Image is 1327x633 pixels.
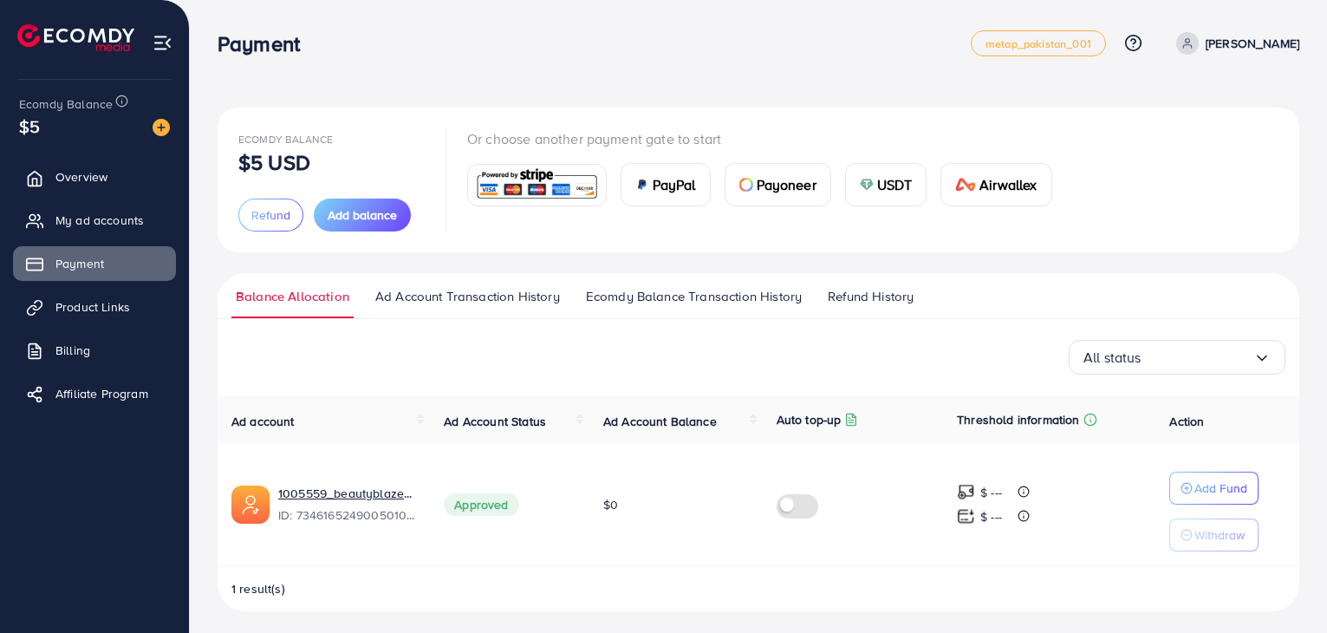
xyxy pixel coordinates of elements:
[238,199,303,232] button: Refund
[940,163,1051,206] a: cardAirwallex
[153,33,172,53] img: menu
[17,24,134,51] img: logo
[55,255,104,272] span: Payment
[957,483,975,501] img: top-up amount
[13,160,176,194] a: Overview
[635,178,649,192] img: card
[980,482,1002,503] p: $ ---
[1206,33,1299,54] p: [PERSON_NAME]
[957,409,1079,430] p: Threshold information
[955,178,976,192] img: card
[218,31,314,56] h3: Payment
[55,168,107,186] span: Overview
[467,164,607,206] a: card
[739,178,753,192] img: card
[19,95,113,113] span: Ecomdy Balance
[238,132,333,147] span: Ecomdy Balance
[444,413,546,430] span: Ad Account Status
[1194,525,1245,545] p: Withdraw
[845,163,927,206] a: cardUSDT
[238,152,310,173] p: $5 USD
[877,174,913,195] span: USDT
[1169,413,1204,430] span: Action
[231,413,295,430] span: Ad account
[236,287,349,306] span: Balance Allocation
[1169,472,1259,505] button: Add Fund
[1142,344,1253,371] input: Search for option
[586,287,802,306] span: Ecomdy Balance Transaction History
[375,287,560,306] span: Ad Account Transaction History
[278,485,416,502] a: 1005559_beautyblaze_1710412408118
[603,413,717,430] span: Ad Account Balance
[653,174,696,195] span: PayPal
[621,163,711,206] a: cardPayPal
[979,174,1037,195] span: Airwallex
[55,342,90,359] span: Billing
[1253,555,1314,620] iframe: Chat
[55,298,130,316] span: Product Links
[55,385,148,402] span: Affiliate Program
[19,114,40,139] span: $5
[985,38,1091,49] span: metap_pakistan_001
[1069,340,1285,375] div: Search for option
[860,178,874,192] img: card
[971,30,1106,56] a: metap_pakistan_001
[153,119,170,136] img: image
[278,506,416,524] span: ID: 7346165249005010945
[314,199,411,232] button: Add balance
[13,290,176,324] a: Product Links
[231,580,285,597] span: 1 result(s)
[328,206,397,224] span: Add balance
[957,507,975,525] img: top-up amount
[13,246,176,281] a: Payment
[777,409,842,430] p: Auto top-up
[725,163,831,206] a: cardPayoneer
[603,496,618,513] span: $0
[13,376,176,411] a: Affiliate Program
[13,203,176,238] a: My ad accounts
[1169,32,1299,55] a: [PERSON_NAME]
[980,506,1002,527] p: $ ---
[55,212,144,229] span: My ad accounts
[1083,344,1142,371] span: All status
[1194,478,1247,499] p: Add Fund
[467,128,1066,149] p: Or choose another payment gate to start
[473,166,601,204] img: card
[757,174,816,195] span: Payoneer
[13,333,176,368] a: Billing
[251,206,290,224] span: Refund
[278,485,416,525] div: <span class='underline'>1005559_beautyblaze_1710412408118</span></br>7346165249005010945
[1169,519,1259,551] button: Withdraw
[444,493,518,516] span: Approved
[828,287,914,306] span: Refund History
[231,486,270,524] img: ic-ads-acc.e4c84228.svg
